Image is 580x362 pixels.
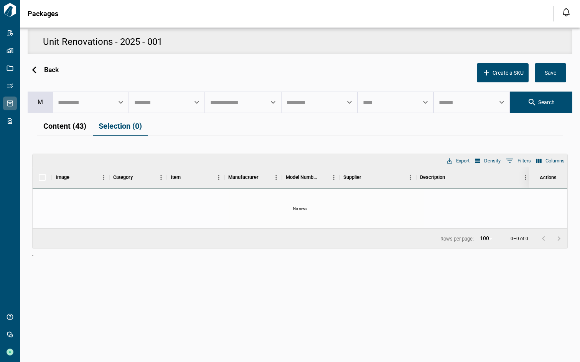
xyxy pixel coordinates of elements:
div: 100 [477,233,498,244]
button: Open notification feed [560,6,572,18]
div: Actions [540,167,557,188]
button: Open [420,97,431,108]
span: Save [545,69,556,76]
span: Search [538,99,555,106]
button: Sort [133,172,143,183]
button: Sort [445,172,456,183]
p: 0–0 of 0 [511,236,528,241]
button: Menu [270,172,282,183]
div: Image [52,167,109,188]
div: Model Number [282,167,339,188]
button: Open [344,97,355,108]
button: Export [445,156,471,166]
button: Sort [317,172,328,183]
div: Category [109,167,167,188]
button: Sort [259,172,269,183]
button: Density [473,156,503,166]
button: Menu [213,172,224,183]
button: Save [535,63,566,82]
button: Show filters [504,155,533,167]
button: Menu [328,172,339,183]
button: Open [115,97,126,108]
span: Create a SKU [493,69,524,76]
div: Manufacturer [228,167,259,188]
div: Manufacturer [224,167,282,188]
button: Sort [69,172,80,183]
p: M [38,98,43,107]
button: Menu [155,172,167,183]
button: Sort [181,172,191,183]
div: Model Number [286,167,317,188]
span: Packages [28,10,58,18]
button: Menu [98,172,109,183]
button: Sort [361,172,372,183]
div: Description [420,167,445,188]
button: Open [191,97,202,108]
div: Supplier [339,167,416,188]
div: Supplier [343,167,361,188]
button: Selection (0) [92,117,148,136]
button: Select columns [534,156,567,166]
div: package tabs [37,117,148,136]
span: Back [44,66,59,74]
button: Create a SKU [477,63,529,82]
div: Actions [529,167,567,188]
h5: Unit Renovations - 2025 - 001 [43,36,557,48]
div: Description [416,167,531,188]
button: Open [268,97,278,108]
p: Rows per page: [440,236,474,241]
button: Content (43) [37,117,92,136]
div: Image [56,167,69,188]
div: Category [113,167,133,188]
div: Item [171,167,181,188]
div: No rows [33,188,567,228]
div: Item [167,167,224,188]
button: Menu [405,172,416,183]
button: Open [496,97,507,108]
button: Menu [520,172,531,183]
button: Search [510,92,572,113]
div: , [28,149,572,263]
